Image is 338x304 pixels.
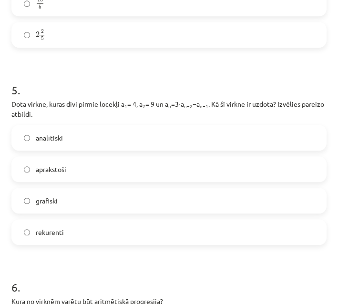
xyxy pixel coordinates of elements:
sub: 1 [124,102,127,110]
h1: 5 . [11,67,327,96]
input: analītiski [24,135,30,141]
span: rekurenti [36,227,64,237]
sub: n [168,102,171,110]
h1: 6 . [11,264,327,294]
span: 5 [39,5,41,9]
p: Dota virkne, kuras divi pirmie locekļi a = 4, a = 9 un a =3⋅a −a . Kā šī virkne ir uzdota? Izvēli... [11,99,327,119]
sub: n−1 [200,102,208,110]
sub: n−2 [184,102,193,110]
span: analītiski [36,133,63,143]
span: grafiski [36,196,58,206]
input: aprakstoši [24,166,30,172]
input: rekurenti [24,229,30,235]
span: 2 [36,31,40,37]
span: 2 [41,30,44,34]
span: aprakstoši [36,164,66,174]
input: grafiski [24,198,30,204]
span: 5 [41,36,44,41]
sub: 2 [143,102,145,110]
